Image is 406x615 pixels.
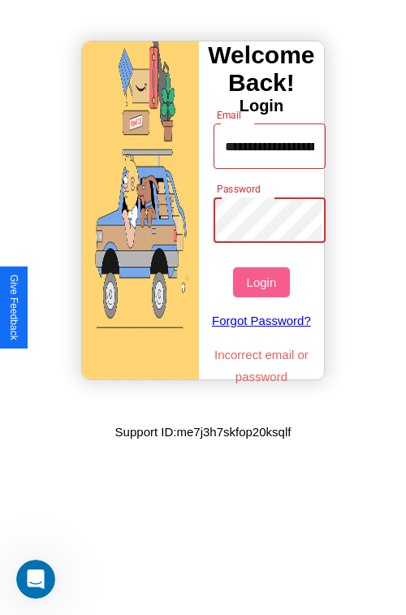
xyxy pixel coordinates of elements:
[82,41,199,379] img: gif
[205,297,318,344] a: Forgot Password?
[16,560,55,599] iframe: Intercom live chat
[199,97,324,115] h4: Login
[217,182,260,196] label: Password
[217,108,242,122] label: Email
[199,41,324,97] h3: Welcome Back!
[205,344,318,388] p: Incorrect email or password
[8,275,19,340] div: Give Feedback
[115,421,292,443] p: Support ID: me7j3h7skfop20ksqlf
[233,267,289,297] button: Login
